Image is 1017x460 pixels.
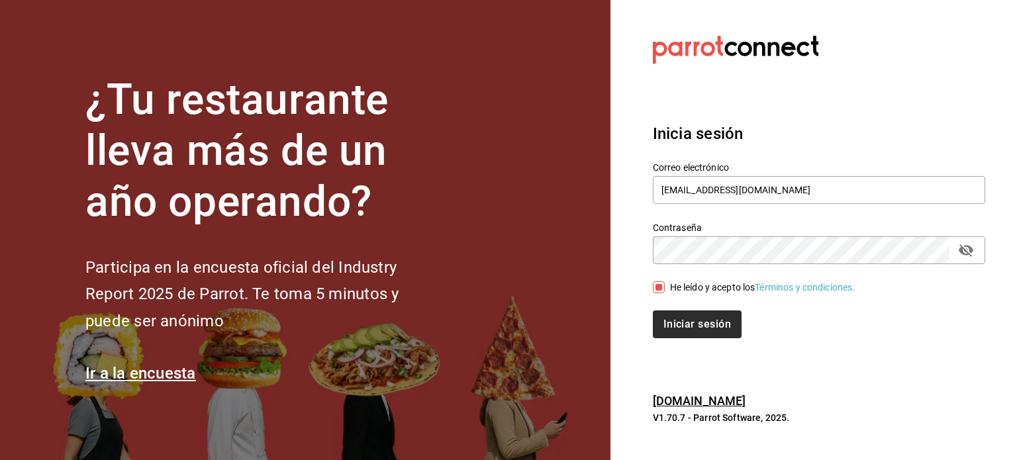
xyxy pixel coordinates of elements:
[653,223,985,232] label: Contraseña
[85,75,443,227] h1: ¿Tu restaurante lleva más de un año operando?
[85,254,443,335] h2: Participa en la encuesta oficial del Industry Report 2025 de Parrot. Te toma 5 minutos y puede se...
[670,281,855,295] div: He leído y acepto los
[653,394,746,408] a: [DOMAIN_NAME]
[653,411,985,424] p: V1.70.7 - Parrot Software, 2025.
[85,364,196,383] a: Ir a la encuesta
[653,122,985,146] h3: Inicia sesión
[755,282,855,293] a: Términos y condiciones.
[955,239,977,261] button: passwordField
[653,163,985,172] label: Correo electrónico
[653,310,742,338] button: Iniciar sesión
[653,176,985,204] input: Ingresa tu correo electrónico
